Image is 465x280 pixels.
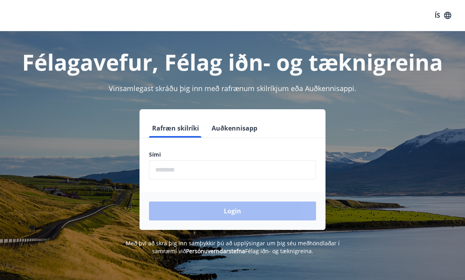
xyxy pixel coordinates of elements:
a: Persónuverndarstefna [186,247,245,255]
span: Með því að skrá þig inn samþykkir þú að upplýsingar um þig séu meðhöndlaðar í samræmi við Félag i... [126,239,340,255]
button: ÍS [430,8,456,22]
h1: Félagavefur, Félag iðn- og tæknigreina [9,47,456,77]
button: Rafræn skilríki [149,119,202,138]
button: Auðkennisapp [208,119,260,138]
label: Sími [149,151,316,159]
span: Vinsamlegast skráðu þig inn með rafrænum skilríkjum eða Auðkennisappi. [109,84,356,93]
